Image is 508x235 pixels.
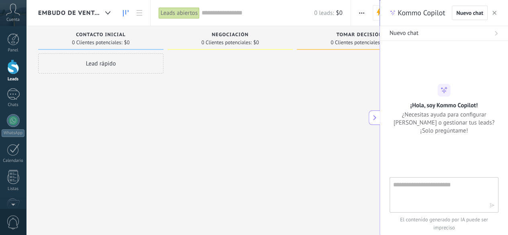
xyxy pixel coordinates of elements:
div: Panel [2,48,25,53]
a: Leads [119,5,133,21]
span: Cuenta [6,17,20,22]
div: Listas [2,186,25,192]
button: Más [356,5,367,20]
span: Negociación [212,32,249,38]
div: Contacto inicial [42,32,159,39]
span: Kommo Copilot [398,8,445,18]
span: EMBUDO DE VENTAS [38,9,102,17]
span: Nuevo chat [456,10,483,16]
button: Nuevo chat [380,26,508,41]
a: Lista [133,5,146,21]
div: Chats [2,102,25,108]
span: 0 Clientes potenciales: [72,40,122,45]
span: Tomar decisión [336,32,382,38]
span: ¿Necesitas ayuda para configurar [PERSON_NAME] o gestionar tus leads? ¡Solo pregúntame! [390,110,498,135]
span: $0 [124,40,130,45]
span: El contenido generado por IA puede ser impreciso [390,216,498,232]
span: 0 leads: [314,9,334,17]
div: Leads [2,77,25,82]
h2: ¡Hola, soy Kommo Copilot! [410,101,478,109]
div: WhatsApp [2,129,24,137]
span: 0 Clientes potenciales: [331,40,381,45]
span: Contacto inicial [76,32,126,38]
span: $0 [336,9,342,17]
div: Tomar decisión [301,32,418,39]
span: $0 [253,40,259,45]
div: Negociación [171,32,289,39]
span: Nuevo chat [390,29,418,37]
div: Calendario [2,158,25,163]
a: Automatiza [373,5,418,20]
div: Leads abiertos [159,7,200,19]
span: 0 Clientes potenciales: [201,40,251,45]
div: Lead rápido [38,53,163,74]
button: Nuevo chat [452,6,488,20]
